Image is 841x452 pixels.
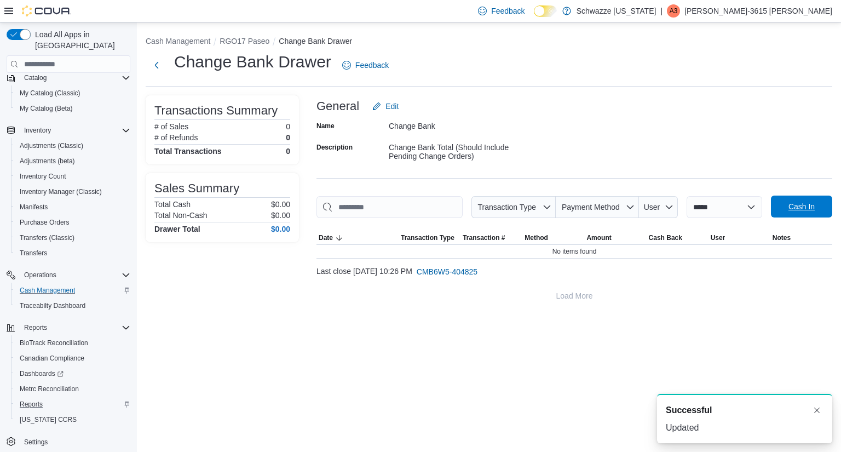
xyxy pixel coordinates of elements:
[11,184,135,199] button: Inventory Manager (Classic)
[11,199,135,215] button: Manifests
[15,352,89,365] a: Canadian Compliance
[15,170,130,183] span: Inventory Count
[771,196,832,218] button: Cash In
[389,117,535,130] div: Change Bank
[556,196,639,218] button: Payment Method
[11,351,135,366] button: Canadian Compliance
[562,203,620,211] span: Payment Method
[11,169,135,184] button: Inventory Count
[271,225,290,233] h4: $0.00
[534,5,557,17] input: Dark Mode
[316,285,832,307] button: Load More
[647,231,708,244] button: Cash Back
[20,187,102,196] span: Inventory Manager (Classic)
[15,398,47,411] a: Reports
[286,122,290,131] p: 0
[20,400,43,409] span: Reports
[20,321,51,334] button: Reports
[20,354,84,363] span: Canadian Compliance
[20,385,79,393] span: Metrc Reconciliation
[711,233,725,242] span: User
[15,231,79,244] a: Transfers (Classic)
[154,133,198,142] h6: # of Refunds
[460,231,522,244] button: Transaction #
[670,4,678,18] span: A3
[770,231,832,244] button: Notes
[15,185,106,198] a: Inventory Manager (Classic)
[154,182,239,195] h3: Sales Summary
[708,231,770,244] button: User
[684,4,832,18] p: [PERSON_NAME]-3615 [PERSON_NAME]
[15,139,88,152] a: Adjustments (Classic)
[11,412,135,427] button: [US_STATE] CCRS
[15,102,77,115] a: My Catalog (Beta)
[15,352,130,365] span: Canadian Compliance
[463,233,505,242] span: Transaction #
[20,301,85,310] span: Traceabilty Dashboard
[154,147,222,156] h4: Total Transactions
[338,54,393,76] a: Feedback
[15,247,130,260] span: Transfers
[15,367,68,380] a: Dashboards
[154,122,188,131] h6: # of Sales
[154,104,278,117] h3: Transactions Summary
[20,321,130,334] span: Reports
[586,233,611,242] span: Amount
[24,438,48,447] span: Settings
[649,233,682,242] span: Cash Back
[20,268,130,282] span: Operations
[11,397,135,412] button: Reports
[20,141,83,150] span: Adjustments (Classic)
[2,267,135,283] button: Operations
[15,87,130,100] span: My Catalog (Classic)
[20,268,61,282] button: Operations
[15,216,130,229] span: Purchase Orders
[271,211,290,220] p: $0.00
[22,5,71,16] img: Cova
[31,29,130,51] span: Load All Apps in [GEOGRAPHIC_DATA]
[15,216,74,229] a: Purchase Orders
[11,101,135,116] button: My Catalog (Beta)
[810,404,823,417] button: Dismiss toast
[316,122,335,130] label: Name
[15,336,93,350] a: BioTrack Reconciliation
[286,133,290,142] p: 0
[666,421,823,434] div: Updated
[477,203,536,211] span: Transaction Type
[316,261,832,283] div: Last close [DATE] 10:26 PM
[471,196,556,218] button: Transaction Type
[522,231,584,244] button: Method
[666,404,712,417] span: Successful
[15,102,130,115] span: My Catalog (Beta)
[20,218,70,227] span: Purchase Orders
[319,233,333,242] span: Date
[11,138,135,153] button: Adjustments (Classic)
[417,266,477,277] span: CMB6W5-404825
[15,155,79,168] a: Adjustments (beta)
[15,284,130,297] span: Cash Management
[355,60,389,71] span: Feedback
[773,233,791,242] span: Notes
[154,211,208,220] h6: Total Non-Cash
[174,51,331,73] h1: Change Bank Drawer
[286,147,290,156] h4: 0
[2,70,135,85] button: Catalog
[20,71,51,84] button: Catalog
[11,298,135,313] button: Traceabilty Dashboard
[24,271,56,279] span: Operations
[15,413,130,426] span: Washington CCRS
[11,283,135,298] button: Cash Management
[15,413,81,426] a: [US_STATE] CCRS
[15,87,85,100] a: My Catalog (Classic)
[552,247,597,256] span: No items found
[491,5,525,16] span: Feedback
[385,101,399,112] span: Edit
[15,185,130,198] span: Inventory Manager (Classic)
[667,4,680,18] div: Adrianna-3615 Lerma
[20,339,88,347] span: BioTrack Reconciliation
[401,233,454,242] span: Transaction Type
[20,369,64,378] span: Dashboards
[20,436,52,449] a: Settings
[20,172,66,181] span: Inventory Count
